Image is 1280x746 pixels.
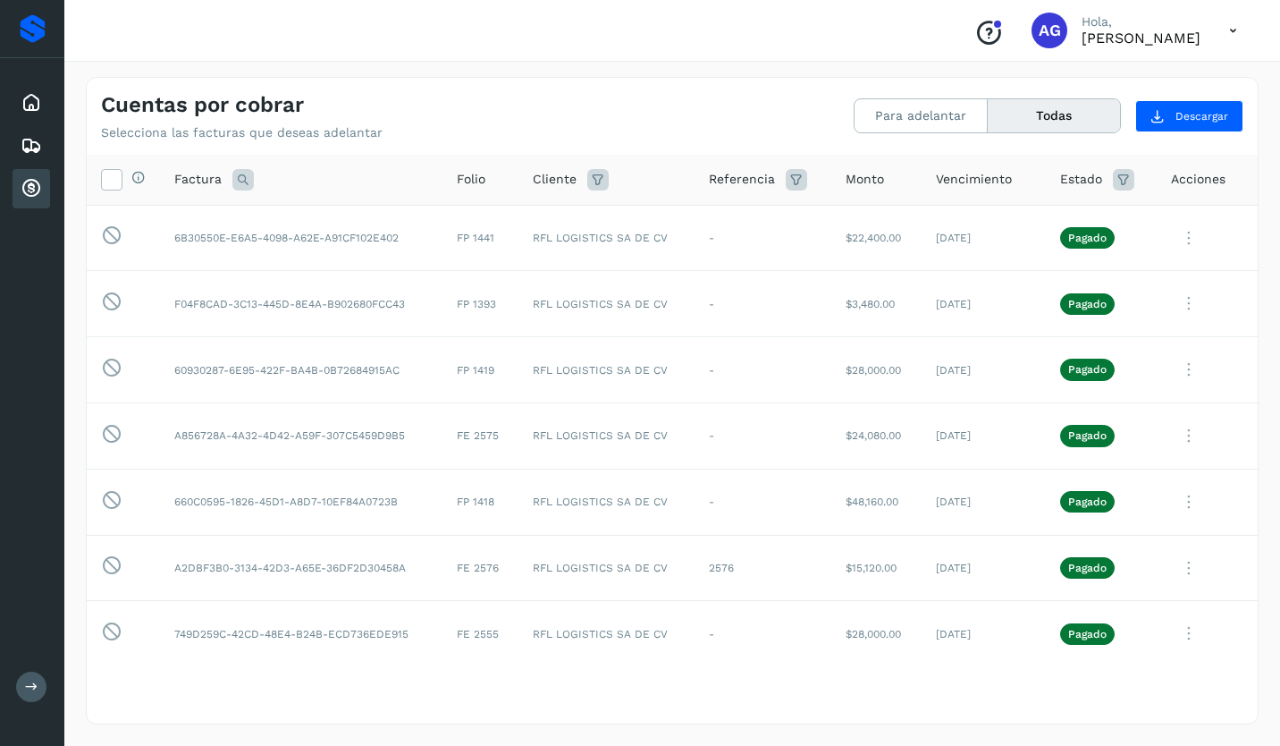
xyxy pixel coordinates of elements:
[13,126,50,165] div: Embarques
[518,535,695,601] td: RFL LOGISTICS SA DE CV
[1068,496,1107,508] p: Pagado
[518,271,695,337] td: RFL LOGISTICS SA DE CV
[13,83,50,123] div: Inicio
[695,205,831,271] td: -
[922,337,1046,403] td: [DATE]
[831,403,922,469] td: $24,080.00
[922,535,1046,601] td: [DATE]
[1135,100,1243,132] button: Descargar
[160,601,442,667] td: 749D259C-42CD-48E4-B24B-ECD736EDE915
[922,205,1046,271] td: [DATE]
[831,535,922,601] td: $15,120.00
[442,337,518,403] td: FP 1419
[518,403,695,469] td: RFL LOGISTICS SA DE CV
[533,170,577,189] span: Cliente
[988,99,1120,132] button: Todas
[1068,363,1107,376] p: Pagado
[709,170,775,189] span: Referencia
[831,205,922,271] td: $22,400.00
[518,469,695,535] td: RFL LOGISTICS SA DE CV
[1175,108,1228,124] span: Descargar
[695,337,831,403] td: -
[174,170,222,189] span: Factura
[695,271,831,337] td: -
[442,205,518,271] td: FP 1441
[922,403,1046,469] td: [DATE]
[831,469,922,535] td: $48,160.00
[160,337,442,403] td: 60930287-6E95-422F-BA4B-0B72684915AC
[160,271,442,337] td: F04F8CAD-3C13-445D-8E4A-B902680FCC43
[442,535,518,601] td: FE 2576
[160,535,442,601] td: A2DBF3B0-3134-42D3-A65E-36DF2D30458A
[695,403,831,469] td: -
[855,99,988,132] button: Para adelantar
[695,469,831,535] td: -
[518,205,695,271] td: RFL LOGISTICS SA DE CV
[101,92,304,118] h4: Cuentas por cobrar
[1060,170,1102,189] span: Estado
[518,601,695,667] td: RFL LOGISTICS SA DE CV
[160,403,442,469] td: A856728A-4A32-4D42-A59F-307C5459D9B5
[922,271,1046,337] td: [DATE]
[160,205,442,271] td: 6B30550E-E6A5-4098-A62E-A91CF102E402
[695,601,831,667] td: -
[518,337,695,403] td: RFL LOGISTICS SA DE CV
[922,469,1046,535] td: [DATE]
[442,601,518,667] td: FE 2555
[695,535,831,601] td: 2576
[831,271,922,337] td: $3,480.00
[442,271,518,337] td: FP 1393
[922,601,1046,667] td: [DATE]
[831,601,922,667] td: $28,000.00
[1068,628,1107,640] p: Pagado
[1068,298,1107,310] p: Pagado
[101,125,383,140] p: Selecciona las facturas que deseas adelantar
[160,469,442,535] td: 660C0595-1826-45D1-A8D7-10EF84A0723B
[1068,562,1107,574] p: Pagado
[1171,170,1225,189] span: Acciones
[442,403,518,469] td: FE 2575
[13,169,50,208] div: Cuentas por cobrar
[1082,14,1200,30] p: Hola,
[1068,232,1107,244] p: Pagado
[442,469,518,535] td: FP 1418
[457,170,485,189] span: Folio
[846,170,884,189] span: Monto
[831,337,922,403] td: $28,000.00
[936,170,1012,189] span: Vencimiento
[1068,429,1107,442] p: Pagado
[1082,30,1200,47] p: ALBERTO GARCIA SANCHEZ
